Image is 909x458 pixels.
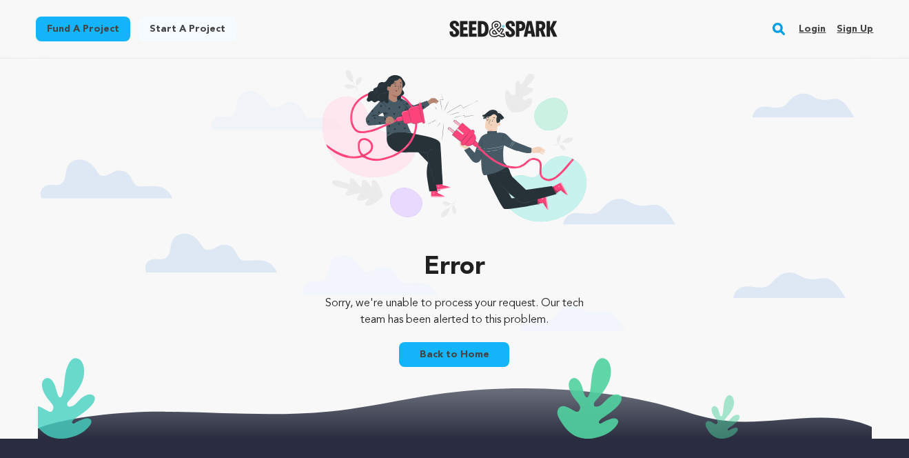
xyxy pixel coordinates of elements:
[315,254,594,281] p: Error
[139,17,236,41] a: Start a project
[449,21,558,37] a: Seed&Spark Homepage
[449,21,558,37] img: Seed&Spark Logo Dark Mode
[799,18,826,40] a: Login
[36,17,130,41] a: Fund a project
[399,342,509,367] a: Back to Home
[315,295,594,328] p: Sorry, we're unable to process your request. Our tech team has been alerted to this problem.
[323,70,586,240] img: 404 illustration
[837,18,873,40] a: Sign up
